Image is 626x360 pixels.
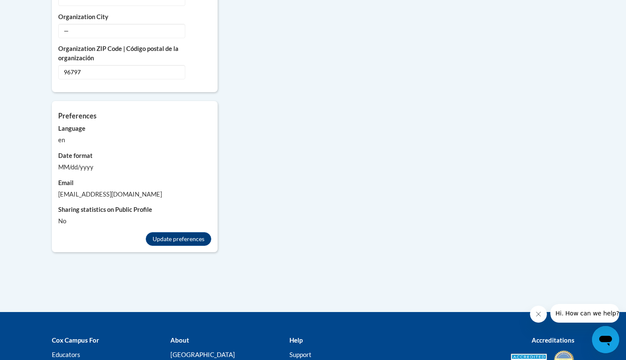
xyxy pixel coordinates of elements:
iframe: Button to launch messaging window [592,326,619,353]
label: Email [58,178,211,188]
label: Organization City [58,12,211,22]
span: — [58,24,185,38]
div: en [58,135,211,145]
span: 96797 [58,65,185,79]
div: [EMAIL_ADDRESS][DOMAIN_NAME] [58,190,211,199]
a: Educators [52,351,80,358]
div: No [58,217,211,226]
label: Date format [58,151,211,160]
a: [GEOGRAPHIC_DATA] [170,351,235,358]
a: Support [289,351,312,358]
iframe: Close message [530,306,547,323]
label: Organization ZIP Code | Código postal de la organización [58,44,211,63]
b: Help [289,336,303,344]
label: Language [58,124,211,133]
label: Sharing statistics on Public Profile [58,205,211,214]
div: MM/dd/yyyy [58,163,211,172]
iframe: Message from company [550,304,619,323]
b: Accreditations [532,336,575,344]
b: About [170,336,189,344]
h5: Preferences [58,112,211,120]
b: Cox Campus For [52,336,99,344]
button: Update preferences [146,232,211,246]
